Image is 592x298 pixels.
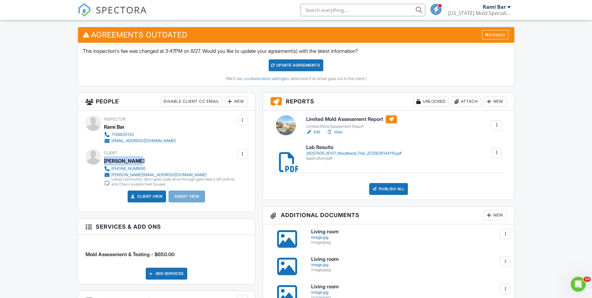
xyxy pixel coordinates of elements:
[104,138,176,144] a: [EMAIL_ADDRESS][DOMAIN_NAME]
[482,30,508,40] div: Dismiss
[484,97,506,107] div: New
[311,235,507,240] div: image.jpg
[130,193,163,200] a: Client View
[326,129,343,135] a: View
[86,251,174,257] span: Mold Assessment & Testing - $650.00
[225,97,247,107] div: New
[483,4,506,10] div: Rami Bar
[104,151,117,155] span: Client
[111,138,176,143] div: [EMAIL_ADDRESS][DOMAIN_NAME]
[104,156,144,166] div: [PERSON_NAME]
[571,277,586,292] iframe: Intercom live chat
[78,219,255,235] h3: Services & Add ons
[269,59,323,71] div: Update Agreements
[369,183,408,195] div: Publish All
[306,145,402,150] h6: Lab Results
[311,229,507,235] h6: Living room
[263,93,514,111] h3: Reports
[306,156,402,161] div: application/pdf
[584,277,591,282] span: 10
[311,256,507,272] a: Living room image.jpg image/jpeg
[311,267,507,272] div: image/jpeg
[413,97,449,107] div: Unlocked
[484,210,506,220] div: New
[451,97,481,107] div: Attach
[306,151,402,156] div: 25057405_16107_Woodbend_Trail_2025828144115.pdf
[146,268,187,280] div: Add Services
[104,166,236,172] a: [PHONE_NUMBER]
[251,76,286,81] a: Automation settings
[104,172,236,178] a: [PERSON_NAME][EMAIL_ADDRESS][DOMAIN_NAME]
[311,229,507,245] a: Living room image.jpg image/jpeg
[311,290,507,295] div: image.jpg
[104,132,176,138] a: 7136820133
[104,117,125,122] span: Inspector
[78,3,91,17] img: The Best Home Inspection Software - Spectora
[111,166,145,171] div: [PHONE_NUMBER]
[78,43,514,86] div: This inspection's fee was changed at 3:47PM on 8/27. Would you like to update your agreement(s) w...
[78,8,147,22] a: SPECTORA
[111,177,236,187] div: Gated community 9933 gate code drive through gate take a left with black Chevy avalanche4 houses
[311,284,507,290] h6: Living room
[78,27,514,42] h3: Agreements Outdated
[311,256,507,262] h6: Living room
[311,240,507,245] div: image/jpeg
[306,115,397,129] a: Limited Mold Assessment Report Limited Mold Assessment Report
[306,129,320,135] a: Edit
[311,262,507,267] div: image.jpg
[448,10,511,16] div: Texas Mold Specialists
[104,122,125,132] div: Rami Bar
[111,132,134,137] div: 7136820133
[86,240,247,263] li: Service: Mold Assessment & Testing
[301,4,425,16] input: Search everything...
[83,76,510,81] div: (We'll use your to determine if an email goes out to the client.)
[96,3,147,16] span: SPECTORA
[111,172,207,177] div: [PERSON_NAME][EMAIL_ADDRESS][DOMAIN_NAME]
[306,115,397,123] h6: Limited Mold Assessment Report
[306,124,397,129] div: Limited Mold Assessment Report
[263,206,514,224] h3: Additional Documents
[161,97,222,107] div: Disable Client CC Email
[78,93,255,111] h3: People
[306,145,402,161] a: Lab Results 25057405_16107_Woodbend_Trail_2025828144115.pdf application/pdf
